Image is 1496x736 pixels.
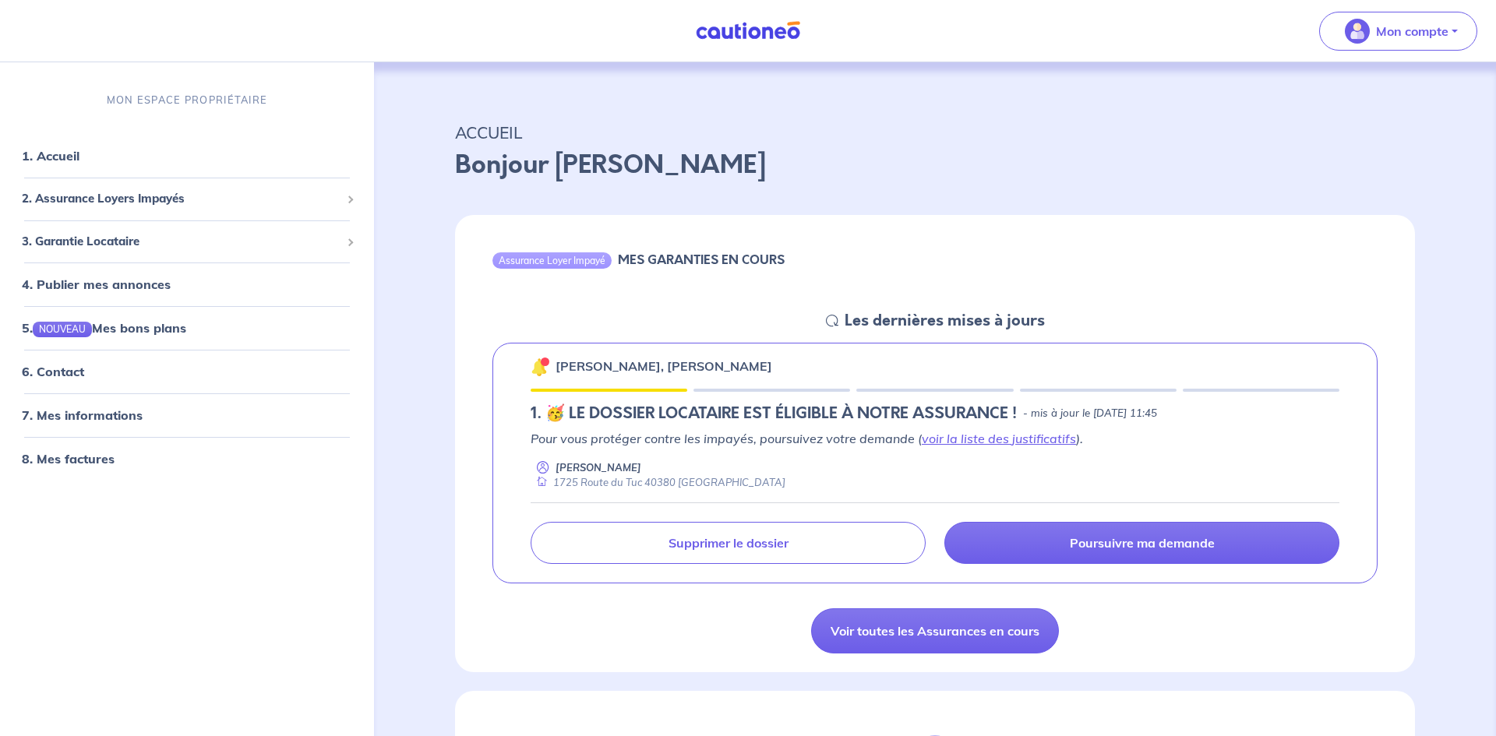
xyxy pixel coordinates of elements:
[492,252,612,268] div: Assurance Loyer Impayé
[6,226,368,256] div: 3. Garantie Locataire
[531,404,1017,423] h5: 1.︎ 🥳 LE DOSSIER LOCATAIRE EST ÉLIGIBLE À NOTRE ASSURANCE !
[22,276,171,292] a: 4. Publier mes annonces
[531,429,1339,448] p: Pour vous protéger contre les impayés, poursuivez votre demande ( ).
[22,407,143,423] a: 7. Mes informations
[6,269,368,300] div: 4. Publier mes annonces
[1070,535,1215,551] p: Poursuivre ma demande
[6,312,368,343] div: 5.NOUVEAUMes bons plans
[669,535,789,551] p: Supprimer le dossier
[531,522,926,564] a: Supprimer le dossier
[556,357,772,375] p: [PERSON_NAME], [PERSON_NAME]
[811,608,1059,653] a: Voir toutes les Assurances en cours
[556,460,641,475] p: [PERSON_NAME]
[22,451,115,467] a: 8. Mes factures
[1345,19,1370,44] img: illu_account_valid_menu.svg
[1376,22,1448,40] p: Mon compte
[531,475,785,490] div: 1725 Route du Tuc 40380 [GEOGRAPHIC_DATA]
[6,356,368,387] div: 6. Contact
[22,232,340,250] span: 3. Garantie Locataire
[22,320,186,336] a: 5.NOUVEAUMes bons plans
[6,140,368,171] div: 1. Accueil
[845,312,1045,330] h5: Les dernières mises à jours
[690,21,806,40] img: Cautioneo
[1319,12,1477,51] button: illu_account_valid_menu.svgMon compte
[531,404,1339,423] div: state: ELIGIBILITY-RESULT-IN-PROGRESS, Context: LESS-THAN-20-DAYS,MAYBE-CERTIFICATE,RELATIONSHIP,...
[22,190,340,208] span: 2. Assurance Loyers Impayés
[107,93,267,107] p: MON ESPACE PROPRIÉTAIRE
[618,252,785,267] h6: MES GARANTIES EN COURS
[6,400,368,431] div: 7. Mes informations
[22,364,84,379] a: 6. Contact
[922,431,1076,446] a: voir la liste des justificatifs
[6,184,368,214] div: 2. Assurance Loyers Impayés
[22,148,79,164] a: 1. Accueil
[944,522,1339,564] a: Poursuivre ma demande
[1023,406,1157,421] p: - mis à jour le [DATE] 11:45
[6,443,368,474] div: 8. Mes factures
[455,118,1415,146] p: ACCUEIL
[455,146,1415,184] p: Bonjour [PERSON_NAME]
[531,357,549,376] img: 🔔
